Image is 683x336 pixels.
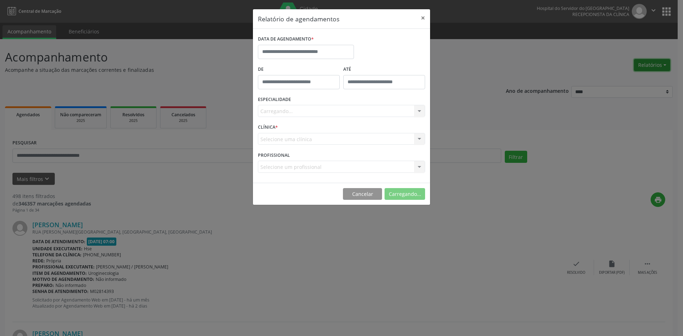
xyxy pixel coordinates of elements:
[258,14,339,23] h5: Relatório de agendamentos
[258,34,314,45] label: DATA DE AGENDAMENTO
[343,64,425,75] label: ATÉ
[258,64,340,75] label: De
[258,94,291,105] label: ESPECIALIDADE
[385,188,425,200] button: Carregando...
[343,188,382,200] button: Cancelar
[258,122,278,133] label: CLÍNICA
[416,9,430,27] button: Close
[258,150,290,161] label: PROFISSIONAL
